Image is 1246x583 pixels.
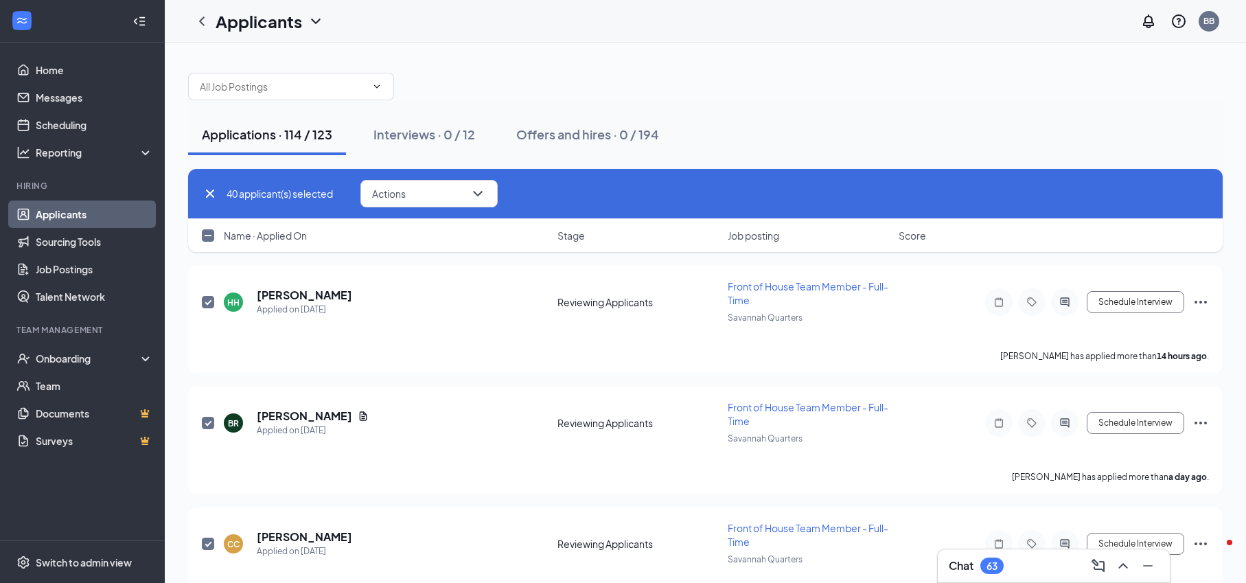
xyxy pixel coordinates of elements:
[15,14,29,27] svg: WorkstreamLogo
[1057,297,1073,308] svg: ActiveChat
[1199,536,1232,569] iframe: Intercom live chat
[257,303,352,317] div: Applied on [DATE]
[16,352,30,365] svg: UserCheck
[224,229,307,242] span: Name · Applied On
[16,324,150,336] div: Team Management
[1140,13,1157,30] svg: Notifications
[728,401,888,427] span: Front of House Team Member - Full-Time
[36,427,153,455] a: SurveysCrown
[36,352,141,365] div: Onboarding
[257,409,352,424] h5: [PERSON_NAME]
[1115,558,1131,574] svg: ChevronUp
[16,556,30,569] svg: Settings
[1170,13,1187,30] svg: QuestionInfo
[1137,555,1159,577] button: Minimize
[1024,297,1040,308] svg: Tag
[1012,471,1209,483] p: [PERSON_NAME] has applied more than .
[1140,558,1156,574] svg: Minimize
[557,295,720,309] div: Reviewing Applicants
[728,554,803,564] span: Savannah Quarters
[228,418,239,429] div: BR
[36,111,153,139] a: Scheduling
[991,418,1007,428] svg: Note
[36,283,153,310] a: Talent Network
[557,537,720,551] div: Reviewing Applicants
[308,13,324,30] svg: ChevronDown
[132,14,146,28] svg: Collapse
[36,556,132,569] div: Switch to admin view
[1000,350,1209,362] p: [PERSON_NAME] has applied more than .
[36,255,153,283] a: Job Postings
[728,229,779,242] span: Job posting
[1192,536,1209,552] svg: Ellipses
[227,297,240,308] div: HH
[987,560,997,572] div: 63
[36,56,153,84] a: Home
[1087,533,1184,555] button: Schedule Interview
[728,312,803,323] span: Savannah Quarters
[470,185,486,202] svg: ChevronDown
[1024,538,1040,549] svg: Tag
[1192,294,1209,310] svg: Ellipses
[728,280,888,306] span: Front of House Team Member - Full-Time
[360,180,498,207] button: ActionsChevronDown
[991,538,1007,549] svg: Note
[516,126,659,143] div: Offers and hires · 0 / 194
[257,545,352,558] div: Applied on [DATE]
[728,433,803,444] span: Savannah Quarters
[1087,291,1184,313] button: Schedule Interview
[949,558,973,573] h3: Chat
[36,372,153,400] a: Team
[36,84,153,111] a: Messages
[202,126,332,143] div: Applications · 114 / 123
[1090,558,1107,574] svg: ComposeMessage
[728,522,888,548] span: Front of House Team Member - Full-Time
[1087,555,1109,577] button: ComposeMessage
[1024,418,1040,428] svg: Tag
[899,229,926,242] span: Score
[202,185,218,202] svg: Cross
[1168,472,1207,482] b: a day ago
[194,13,210,30] svg: ChevronLeft
[16,180,150,192] div: Hiring
[257,529,352,545] h5: [PERSON_NAME]
[991,297,1007,308] svg: Note
[373,126,475,143] div: Interviews · 0 / 12
[257,288,352,303] h5: [PERSON_NAME]
[216,10,302,33] h1: Applicants
[1057,538,1073,549] svg: ActiveChat
[200,79,366,94] input: All Job Postings
[257,424,369,437] div: Applied on [DATE]
[557,229,585,242] span: Stage
[227,186,333,201] span: 40 applicant(s) selected
[1112,555,1134,577] button: ChevronUp
[557,416,720,430] div: Reviewing Applicants
[1203,15,1214,27] div: BB
[372,189,406,198] span: Actions
[36,228,153,255] a: Sourcing Tools
[227,538,240,550] div: CC
[1087,412,1184,434] button: Schedule Interview
[1157,351,1207,361] b: 14 hours ago
[36,201,153,228] a: Applicants
[358,411,369,422] svg: Document
[1057,418,1073,428] svg: ActiveChat
[16,146,30,159] svg: Analysis
[36,400,153,427] a: DocumentsCrown
[36,146,154,159] div: Reporting
[1192,415,1209,431] svg: Ellipses
[371,81,382,92] svg: ChevronDown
